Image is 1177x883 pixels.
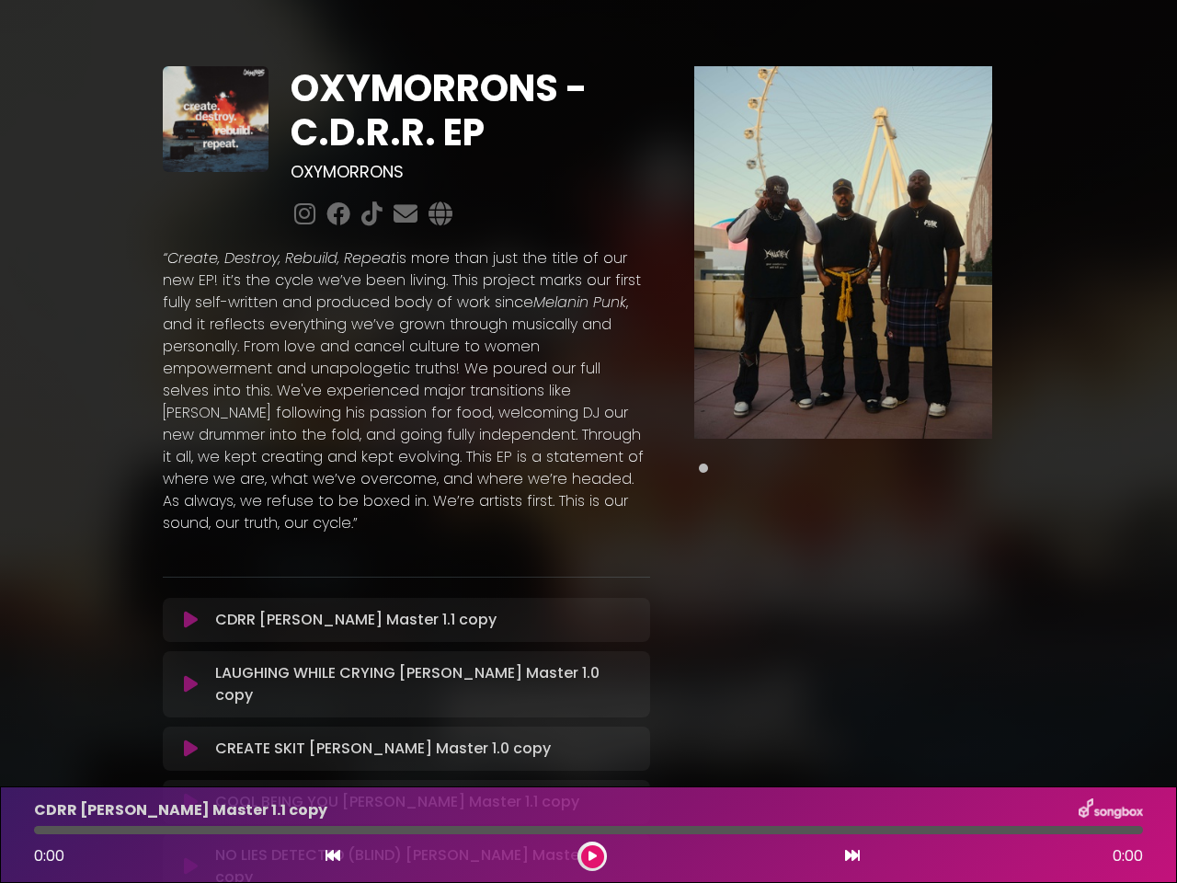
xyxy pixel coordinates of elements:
[34,845,64,866] span: 0:00
[694,66,992,439] img: Main Media
[163,66,269,172] img: 4qoL0AItSS6VikCHZSDs
[215,662,639,706] p: LAUGHING WHILE CRYING [PERSON_NAME] Master 1.0 copy
[34,799,327,821] p: CDRR [PERSON_NAME] Master 1.1 copy
[291,162,651,182] h3: OXYMORRONS
[291,66,651,155] h1: OXYMORRONS - C.D.R.R. EP
[1113,845,1143,867] span: 0:00
[1079,798,1143,822] img: songbox-logo-white.png
[533,292,626,313] em: Melanin Punk
[215,609,497,631] p: CDRR [PERSON_NAME] Master 1.1 copy
[163,247,396,269] em: “Create, Destroy, Rebuild, Repeat
[215,738,551,760] p: CREATE SKIT [PERSON_NAME] Master 1.0 copy
[163,247,650,534] p: is more than just the title of our new EP! it’s the cycle we’ve been living. This project marks o...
